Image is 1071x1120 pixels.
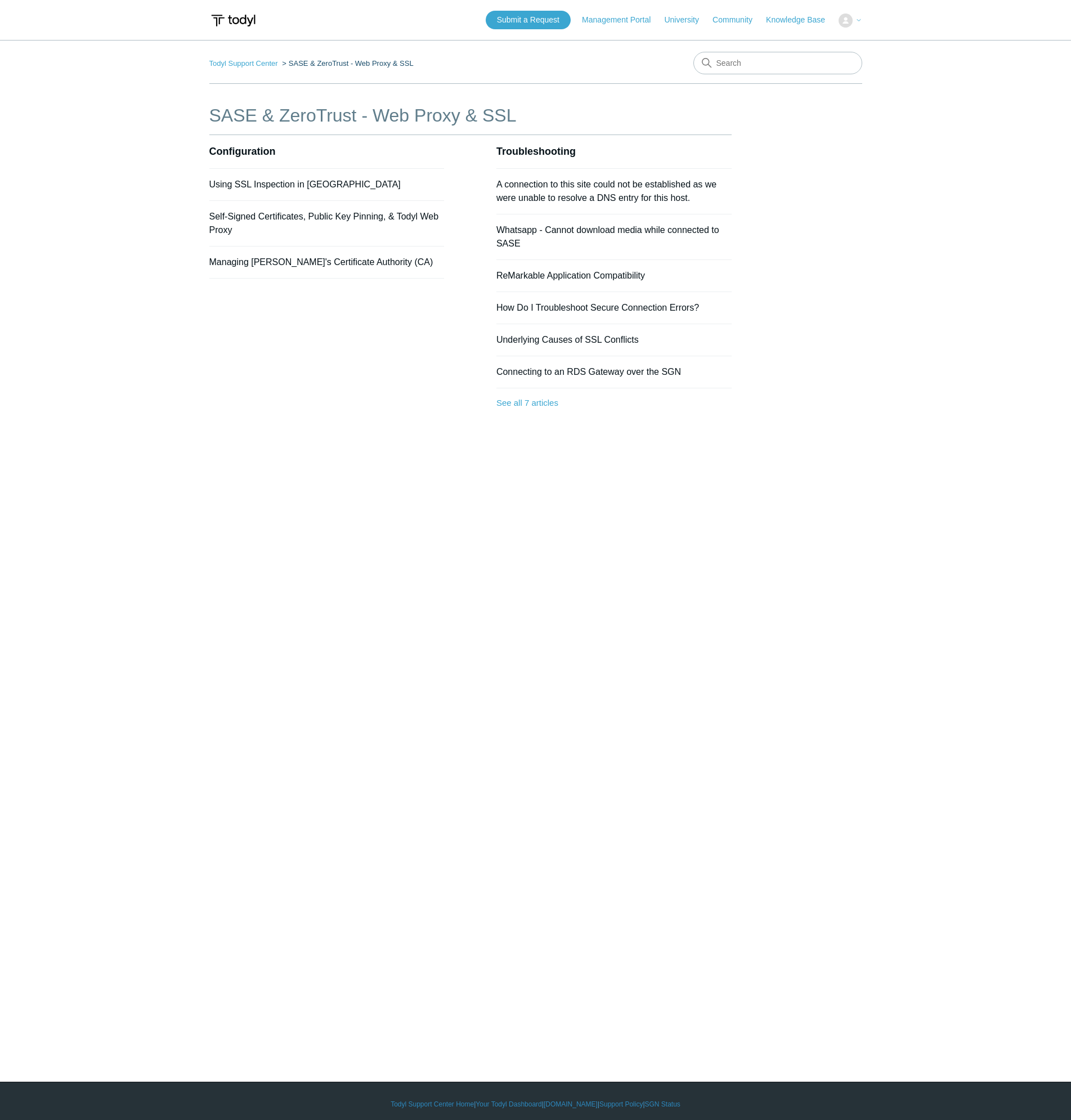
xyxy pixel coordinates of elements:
[476,1099,541,1109] a: Your Todyl Dashboard
[496,225,719,248] a: Whatsapp - Cannot download media while connected to SASE
[209,59,280,68] li: Todyl Support Center
[544,1099,598,1109] a: [DOMAIN_NAME]
[645,1099,680,1109] a: SGN Status
[209,59,278,68] a: Todyl Support Center
[693,52,862,74] input: Search
[712,14,764,26] a: Community
[209,212,439,235] a: Self-Signed Certificates, Public Key Pinning, & Todyl Web Proxy
[582,14,662,26] a: Management Portal
[209,10,257,31] img: Todyl Support Center Help Center home page
[209,102,732,129] h1: SASE & ZeroTrust - Web Proxy & SSL
[209,146,276,157] a: Configuration
[209,180,401,189] a: Using SSL Inspection in [GEOGRAPHIC_DATA]
[496,271,645,280] a: ReMarkable Application Compatibility
[496,180,716,203] a: A connection to this site could not be established as we were unable to resolve a DNS entry for t...
[766,14,836,26] a: Knowledge Base
[496,335,639,344] a: Underlying Causes of SSL Conflicts
[599,1099,643,1109] a: Support Policy
[209,1099,862,1109] div: | | | |
[209,257,433,267] a: Managing [PERSON_NAME]'s Certificate Authority (CA)
[280,59,413,68] li: SASE & ZeroTrust - Web Proxy & SSL
[486,11,571,29] a: Submit a Request
[496,367,681,377] a: Connecting to an RDS Gateway over the SGN
[664,14,710,26] a: University
[496,146,576,157] a: Troubleshooting
[496,303,699,312] a: How Do I Troubleshoot Secure Connection Errors?
[391,1099,474,1109] a: Todyl Support Center Home
[496,388,732,418] a: See all 7 articles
